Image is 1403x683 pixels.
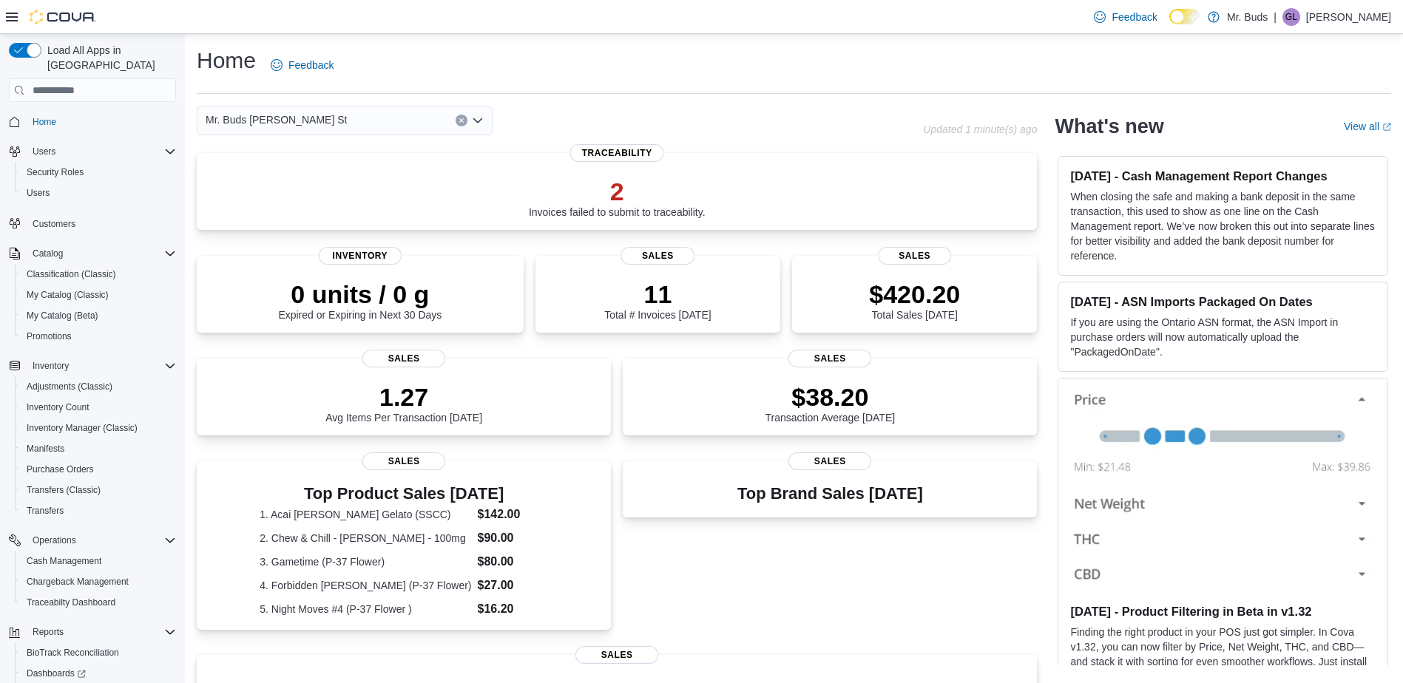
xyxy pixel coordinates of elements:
a: Transfers (Classic) [21,481,107,499]
p: Mr. Buds [1227,8,1268,26]
span: Home [33,116,56,128]
span: Users [27,143,176,160]
span: Mr. Buds [PERSON_NAME] St [206,111,347,129]
a: Feedback [1088,2,1163,32]
a: Chargeback Management [21,573,135,591]
span: Transfers (Classic) [21,481,176,499]
p: 11 [604,279,711,309]
span: Catalog [27,245,176,262]
div: Invoices failed to submit to traceability. [529,177,706,218]
span: Feedback [288,58,334,72]
button: Inventory Manager (Classic) [15,418,182,438]
h3: Top Brand Sales [DATE] [737,485,923,503]
button: Chargeback Management [15,571,182,592]
span: Inventory Manager (Classic) [21,419,176,437]
dt: 3. Gametime (P-37 Flower) [260,554,471,569]
button: My Catalog (Beta) [15,305,182,326]
p: $420.20 [869,279,960,309]
span: Reports [27,623,176,641]
dd: $27.00 [478,577,548,594]
h3: [DATE] - Product Filtering in Beta in v1.32 [1070,604,1376,619]
a: Users [21,184,55,202]
span: Home [27,112,176,131]
span: Dark Mode [1169,24,1170,25]
button: Catalog [3,243,182,264]
span: Sales [788,350,871,367]
span: Users [27,187,50,199]
span: Operations [27,531,176,549]
button: Reports [27,623,70,641]
dd: $16.20 [478,600,548,618]
span: BioTrack Reconciliation [27,647,119,659]
span: Security Roles [27,166,84,178]
a: My Catalog (Classic) [21,286,115,304]
span: Load All Apps in [GEOGRAPHIC_DATA] [41,43,176,72]
dt: 5. Night Moves #4 (P-37 Flower ) [260,602,471,616]
h3: [DATE] - ASN Imports Packaged On Dates [1070,294,1376,309]
p: $38.20 [765,382,896,412]
dt: 1. Acai [PERSON_NAME] Gelato (SSCC) [260,507,471,522]
span: My Catalog (Beta) [21,307,176,324]
span: Adjustments (Classic) [21,378,176,395]
span: Dashboards [27,667,86,679]
span: Customers [27,214,176,232]
h1: Home [197,46,256,75]
span: Inventory [319,247,402,265]
a: Dashboards [21,665,92,682]
span: Chargeback Management [21,573,176,591]
span: Transfers [27,505,64,517]
span: Transfers (Classic) [27,484,101,496]
span: Catalog [33,248,63,259]
a: Home [27,113,62,131]
a: Manifests [21,440,70,458]
h2: What's new [1055,115,1163,138]
button: Transfers (Classic) [15,480,182,500]
button: Classification (Classic) [15,264,182,285]
span: Traceabilty Dashboard [27,597,115,608]
span: Inventory [27,357,176,375]
span: Inventory Count [27,401,89,413]
button: Operations [3,530,182,551]
span: Sales [788,452,871,470]
a: Security Roles [21,163,89,181]
span: Sales [362,452,445,470]
input: Dark Mode [1169,9,1200,24]
span: Purchase Orders [27,463,94,475]
dd: $90.00 [478,529,548,547]
p: When closing the safe and making a bank deposit in the same transaction, this used to show as one... [1070,189,1376,263]
a: Transfers [21,502,70,520]
div: Total # Invoices [DATE] [604,279,711,321]
img: Cova [30,10,96,24]
button: My Catalog (Classic) [15,285,182,305]
a: Inventory Count [21,398,95,416]
span: My Catalog (Classic) [27,289,109,301]
span: Chargeback Management [27,576,129,588]
a: Cash Management [21,552,107,570]
span: Customers [33,218,75,230]
span: Reports [33,626,64,638]
div: Gilbert Lopez [1282,8,1300,26]
span: Promotions [27,330,72,342]
button: Cash Management [15,551,182,571]
p: Updated 1 minute(s) ago [923,123,1037,135]
a: My Catalog (Beta) [21,307,104,324]
div: Total Sales [DATE] [869,279,960,321]
span: Sales [878,247,951,265]
span: Operations [33,534,76,546]
span: Users [33,146,55,157]
a: Classification (Classic) [21,265,122,283]
dt: 4. Forbidden [PERSON_NAME] (P-37 Flower) [260,578,471,593]
button: BioTrack Reconciliation [15,642,182,663]
p: 1.27 [325,382,482,412]
div: Expired or Expiring in Next 30 Days [278,279,442,321]
a: Promotions [21,327,78,345]
p: If you are using the Ontario ASN format, the ASN Import in purchase orders will now automatically... [1070,315,1376,359]
button: Clear input [456,115,467,126]
a: BioTrack Reconciliation [21,644,125,662]
button: Users [15,183,182,203]
span: Transfers [21,502,176,520]
button: Promotions [15,326,182,347]
span: Cash Management [21,552,176,570]
div: Avg Items Per Transaction [DATE] [325,382,482,424]
span: Purchase Orders [21,461,176,478]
